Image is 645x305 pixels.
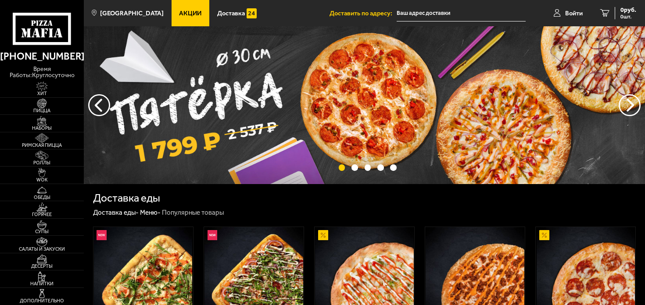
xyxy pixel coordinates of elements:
[620,14,636,19] span: 0 шт.
[247,8,257,18] img: 15daf4d41897b9f0e9f617042186c801.svg
[565,10,583,17] span: Войти
[339,164,345,171] button: точки переключения
[140,209,161,216] a: Меню-
[330,10,397,17] span: Доставить по адресу:
[397,5,526,21] input: Ваш адрес доставки
[88,94,110,116] button: следующий
[100,10,164,17] span: [GEOGRAPHIC_DATA]
[97,230,107,240] img: Новинка
[93,193,160,204] h1: Доставка еды
[318,230,328,240] img: Акционный
[365,164,371,171] button: точки переключения
[351,164,358,171] button: точки переключения
[619,94,641,116] button: предыдущий
[390,164,397,171] button: точки переключения
[397,5,526,21] span: Санкт-Петербург, Прибрежная улица, 9
[162,209,224,217] div: Популярные товары
[208,230,218,240] img: Новинка
[93,209,139,216] a: Доставка еды-
[620,7,636,13] span: 0 руб.
[539,230,549,240] img: Акционный
[217,10,245,17] span: Доставка
[377,164,384,171] button: точки переключения
[179,10,201,17] span: Акции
